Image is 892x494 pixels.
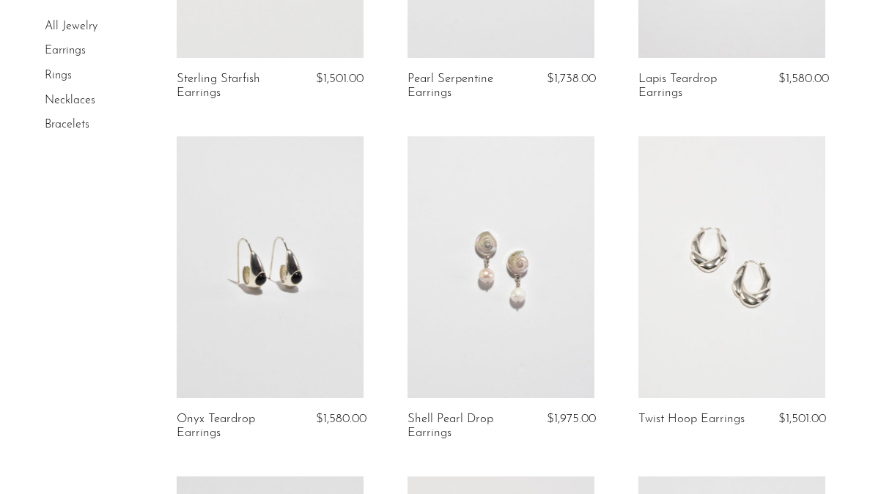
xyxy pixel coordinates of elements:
a: Twist Hoop Earrings [638,413,745,426]
a: Earrings [45,45,86,57]
a: Pearl Serpentine Earrings [408,73,530,100]
span: $1,580.00 [778,73,829,85]
a: Necklaces [45,95,95,106]
span: $1,501.00 [778,413,826,425]
a: Shell Pearl Drop Earrings [408,413,530,440]
a: Sterling Starfish Earrings [177,73,299,100]
a: Rings [45,70,72,81]
a: Bracelets [45,119,89,130]
span: $1,580.00 [316,413,366,425]
span: $1,738.00 [547,73,596,85]
a: Lapis Teardrop Earrings [638,73,761,100]
span: $1,975.00 [547,413,596,425]
a: Onyx Teardrop Earrings [177,413,299,440]
a: All Jewelry [45,21,97,32]
span: $1,501.00 [316,73,364,85]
